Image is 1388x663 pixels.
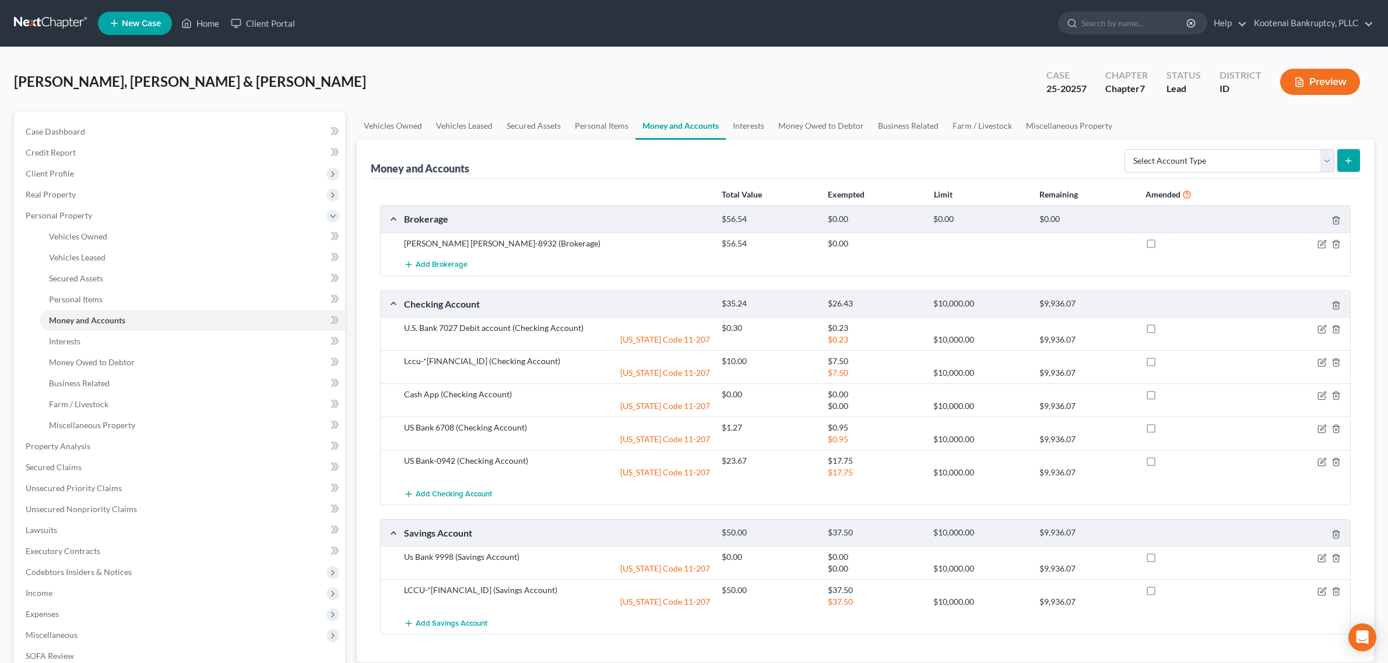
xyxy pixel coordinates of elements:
[40,331,345,352] a: Interests
[49,357,135,367] span: Money Owed to Debtor
[429,112,500,140] a: Vehicles Leased
[1034,527,1140,538] div: $9,936.07
[49,294,103,304] span: Personal Items
[398,563,716,574] div: [US_STATE] Code 11-207
[1166,69,1201,82] div: Status
[716,455,822,467] div: $23.67
[822,400,928,412] div: $0.00
[416,489,492,499] span: Add Checking Account
[822,422,928,433] div: $0.95
[16,520,345,541] a: Lawsuits
[716,389,822,400] div: $0.00
[716,238,822,249] div: $56.54
[16,121,345,142] a: Case Dashboard
[1046,69,1087,82] div: Case
[871,112,946,140] a: Business Related
[40,268,345,289] a: Secured Assets
[822,322,928,334] div: $0.23
[1081,12,1188,34] input: Search by name...
[398,584,716,596] div: LCCU-*[FINANCIAL_ID] (Savings Account)
[40,352,345,373] a: Money Owed to Debtor
[26,441,90,451] span: Property Analysis
[822,527,928,538] div: $37.50
[927,367,1034,379] div: $10,000.00
[404,254,468,276] button: Add Brokerage
[716,584,822,596] div: $50.00
[822,367,928,379] div: $7.50
[26,210,92,220] span: Personal Property
[822,563,928,574] div: $0.00
[398,322,716,334] div: U.S. Bank 7027 Debit account (Checking Account)
[40,247,345,268] a: Vehicles Leased
[49,420,135,430] span: Miscellaneous Property
[398,422,716,433] div: US Bank 6708 (Checking Account)
[398,355,716,367] div: Lccu-*[FINANCIAL_ID] (Checking Account)
[40,373,345,394] a: Business Related
[822,584,928,596] div: $37.50
[404,483,492,505] button: Add Checking Account
[26,651,74,661] span: SOFA Review
[398,455,716,467] div: US Bank-0942 (Checking Account)
[822,355,928,367] div: $7.50
[1220,69,1262,82] div: District
[26,483,122,493] span: Unsecured Priority Claims
[722,189,762,199] strong: Total Value
[927,467,1034,478] div: $10,000.00
[716,422,822,433] div: $1.27
[500,112,568,140] a: Secured Assets
[822,467,928,478] div: $17.75
[40,289,345,310] a: Personal Items
[225,13,301,34] a: Client Portal
[822,551,928,563] div: $0.00
[1220,82,1262,96] div: ID
[716,527,822,538] div: $50.00
[49,378,110,388] span: Business Related
[726,112,771,140] a: Interests
[26,525,57,535] span: Lawsuits
[26,462,82,472] span: Secured Claims
[1034,433,1140,445] div: $9,936.07
[822,455,928,467] div: $17.75
[404,612,487,634] button: Add Savings Account
[16,541,345,562] a: Executory Contracts
[822,238,928,249] div: $0.00
[1046,82,1087,96] div: 25-20257
[771,112,871,140] a: Money Owed to Debtor
[398,213,716,225] div: Brokerage
[1034,467,1140,478] div: $9,936.07
[26,588,52,598] span: Income
[398,389,716,400] div: Cash App (Checking Account)
[1105,69,1148,82] div: Chapter
[927,527,1034,538] div: $10,000.00
[1348,623,1376,651] div: Open Intercom Messenger
[828,189,865,199] strong: Exempted
[1105,82,1148,96] div: Chapter
[1140,83,1145,94] span: 7
[1208,13,1247,34] a: Help
[716,298,822,309] div: $35.24
[1039,189,1078,199] strong: Remaining
[26,609,59,619] span: Expenses
[398,596,716,608] div: [US_STATE] Code 11-207
[398,551,716,563] div: Us Bank 9998 (Savings Account)
[716,355,822,367] div: $10.00
[26,126,85,136] span: Case Dashboard
[398,433,716,445] div: [US_STATE] Code 11-207
[26,168,74,178] span: Client Profile
[1034,367,1140,379] div: $9,936.07
[122,19,161,28] span: New Case
[635,112,726,140] a: Money and Accounts
[49,231,107,241] span: Vehicles Owned
[40,394,345,415] a: Farm / Livestock
[398,298,716,310] div: Checking Account
[822,298,928,309] div: $26.43
[416,260,468,270] span: Add Brokerage
[568,112,635,140] a: Personal Items
[26,630,78,640] span: Miscellaneous
[716,322,822,334] div: $0.30
[1166,82,1201,96] div: Lead
[49,315,125,325] span: Money and Accounts
[40,226,345,247] a: Vehicles Owned
[16,457,345,478] a: Secured Claims
[1034,334,1140,345] div: $9,936.07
